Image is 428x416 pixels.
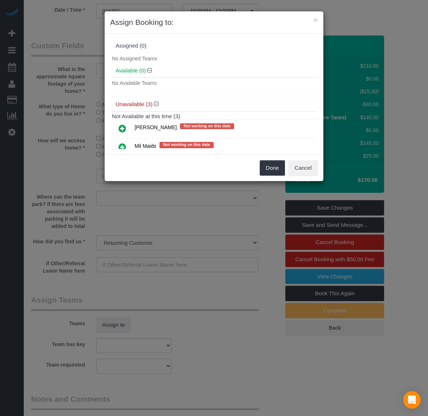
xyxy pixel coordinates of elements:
h4: Available (0) [116,68,312,74]
h3: Assign Booking to: [110,17,318,28]
h4: Not Available at this time (3) [112,113,316,120]
span: No Assigned Teams [112,56,157,61]
button: Cancel [288,160,318,176]
h4: Unavailable (3) [116,101,312,108]
span: Not working on this date [180,123,234,129]
div: Open Intercom Messenger [403,391,421,409]
button: × [314,16,318,24]
div: Assigned (0) [116,43,312,49]
span: Mil Maids [135,143,156,149]
button: Done [260,160,285,176]
span: [PERSON_NAME] [135,124,177,130]
span: Not working on this date [159,142,214,148]
span: No Available Teams [112,80,157,86]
